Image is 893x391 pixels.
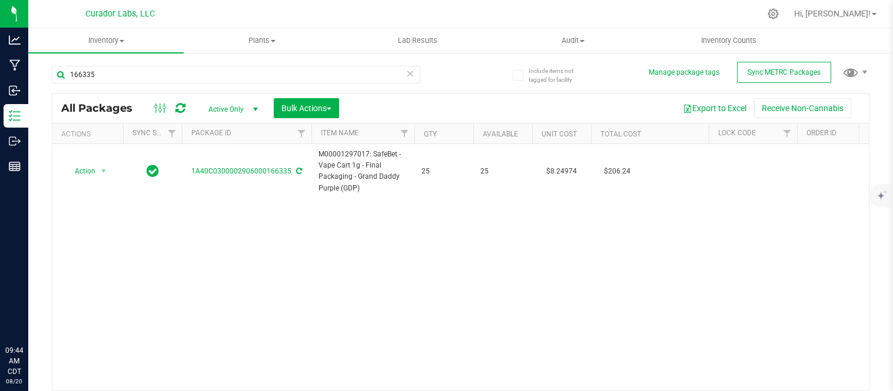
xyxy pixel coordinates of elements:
[9,34,21,46] inline-svg: Analytics
[685,35,772,46] span: Inventory Counts
[162,123,182,143] a: Filter
[184,28,339,53] a: Plants
[281,103,331,113] span: Bulk Actions
[748,68,821,76] span: Sync METRC Packages
[424,130,437,138] a: Qty
[294,167,302,175] span: Sync from Compliance System
[184,35,338,46] span: Plants
[9,161,21,172] inline-svg: Reports
[5,345,23,377] p: 09:44 AM CDT
[132,129,178,137] a: Sync Status
[395,123,414,143] a: Filter
[421,166,466,177] span: 25
[406,66,414,81] span: Clear
[64,163,96,179] span: Action
[61,130,118,138] div: Actions
[9,85,21,96] inline-svg: Inbound
[483,130,518,138] a: Available
[35,295,49,309] iframe: Resource center unread badge
[496,35,650,46] span: Audit
[529,66,587,84] span: Include items not tagged for facility
[542,130,577,138] a: Unit Cost
[52,66,420,83] input: Search Package ID, Item Name, SKU, Lot or Part Number...
[598,163,636,180] span: $206.24
[85,9,155,19] span: Curador Labs, LLC
[191,129,231,137] a: Package ID
[778,123,797,143] a: Filter
[340,28,495,53] a: Lab Results
[754,98,851,118] button: Receive Non-Cannabis
[61,102,144,115] span: All Packages
[737,62,831,83] button: Sync METRC Packages
[321,129,358,137] a: Item Name
[600,130,641,138] a: Total Cost
[675,98,754,118] button: Export to Excel
[9,59,21,71] inline-svg: Manufacturing
[28,35,184,46] span: Inventory
[12,297,47,332] iframe: Resource center
[794,9,871,18] span: Hi, [PERSON_NAME]!
[649,68,719,78] button: Manage package tags
[97,163,111,179] span: select
[9,110,21,122] inline-svg: Inventory
[28,28,184,53] a: Inventory
[766,8,781,19] div: Manage settings
[382,35,453,46] span: Lab Results
[191,167,291,175] a: 1A40C0300002906000166335
[495,28,650,53] a: Audit
[5,377,23,386] p: 08/20
[651,28,806,53] a: Inventory Counts
[318,149,407,194] span: M00001297017: SafeBet - Vape Cart 1g - Final Packaging - Grand Daddy Purple (GDP)
[718,129,756,137] a: Lock Code
[292,123,311,143] a: Filter
[532,144,591,199] td: $8.24974
[274,98,339,118] button: Bulk Actions
[480,166,525,177] span: 25
[9,135,21,147] inline-svg: Outbound
[147,163,159,179] span: In Sync
[806,129,836,137] a: Order Id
